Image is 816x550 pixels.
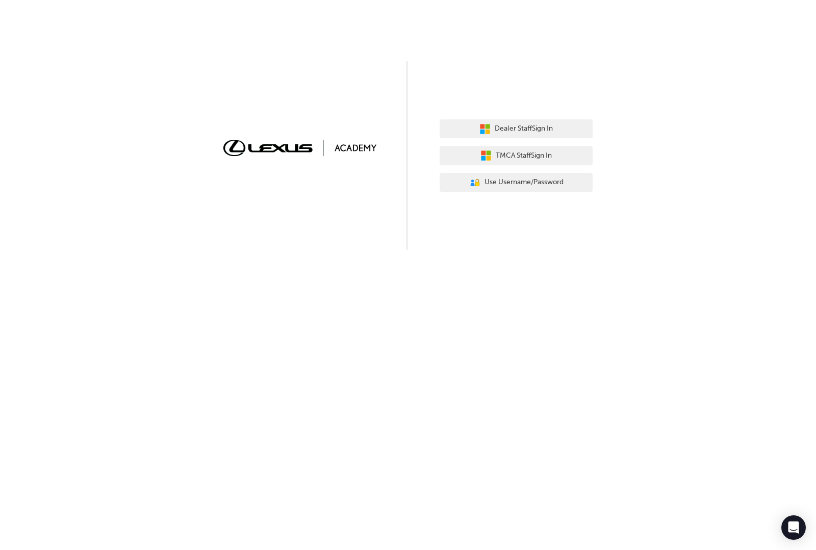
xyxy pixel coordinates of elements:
button: Dealer StaffSign In [440,119,593,139]
span: TMCA Staff Sign In [496,150,552,162]
button: TMCA StaffSign In [440,146,593,165]
span: Use Username/Password [484,177,564,188]
span: Dealer Staff Sign In [495,123,553,135]
img: Trak [223,140,376,156]
button: Use Username/Password [440,173,593,192]
div: Open Intercom Messenger [781,515,806,540]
